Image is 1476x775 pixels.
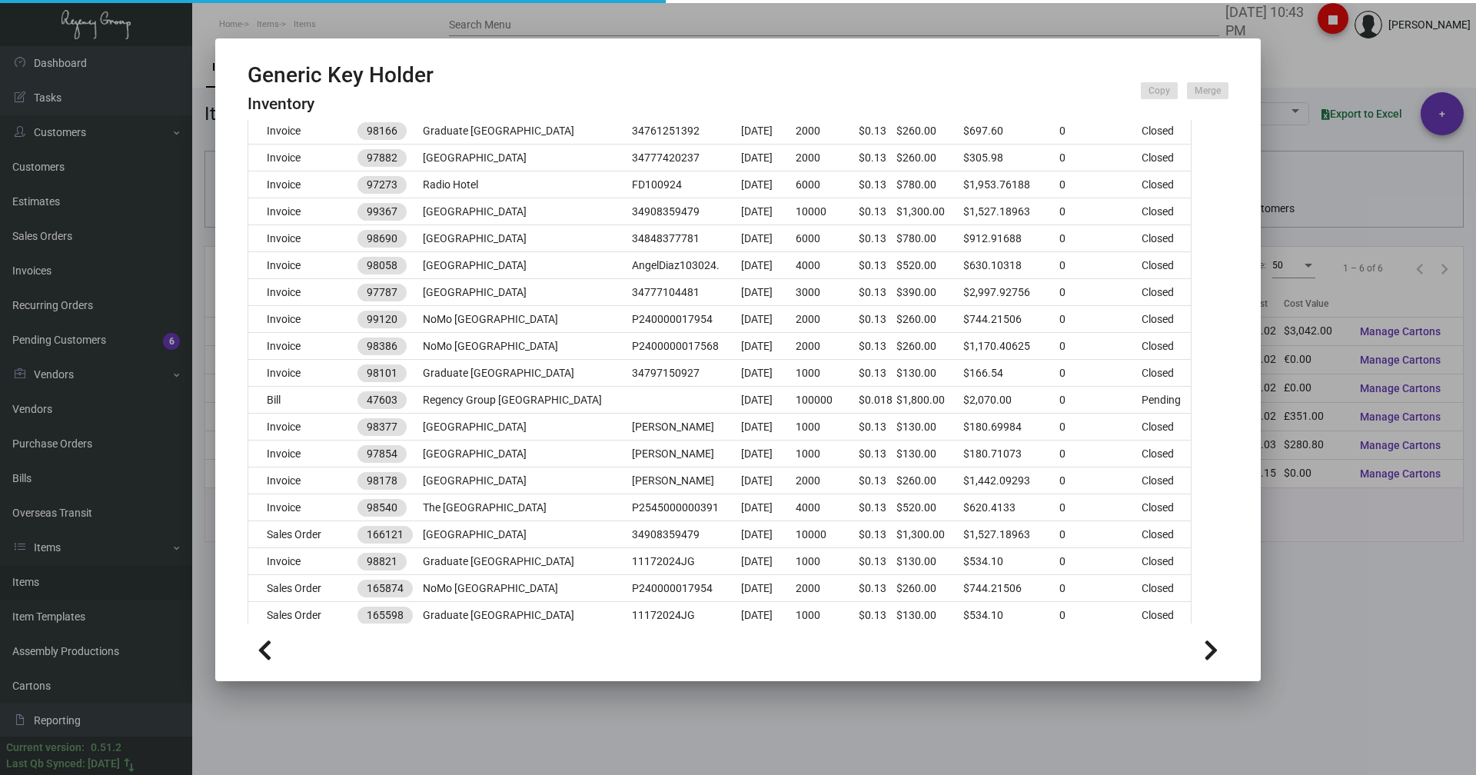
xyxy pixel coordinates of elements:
[1059,575,1142,602] td: 0
[796,171,859,198] td: 6000
[357,149,407,167] mat-chip: 97882
[896,252,963,279] td: $520.00
[357,526,413,544] mat-chip: 166121
[423,333,632,360] td: NoMo [GEOGRAPHIC_DATA]
[357,203,407,221] mat-chip: 99367
[1059,494,1142,521] td: 0
[741,575,796,602] td: [DATE]
[248,252,357,279] td: Invoice
[796,118,859,145] td: 2000
[632,441,741,467] td: [PERSON_NAME]
[1142,145,1191,171] td: Closed
[423,414,632,441] td: [GEOGRAPHIC_DATA]
[963,548,1059,575] td: $534.10
[1059,333,1142,360] td: 0
[741,198,796,225] td: [DATE]
[1059,548,1142,575] td: 0
[423,387,632,414] td: Regency Group [GEOGRAPHIC_DATA]
[859,521,896,548] td: $0.13
[248,306,357,333] td: Invoice
[963,145,1059,171] td: $305.98
[963,279,1059,306] td: $2,997.92756
[796,306,859,333] td: 2000
[896,575,963,602] td: $260.00
[741,548,796,575] td: [DATE]
[1059,467,1142,494] td: 0
[632,252,741,279] td: AngelDiaz103024.
[896,198,963,225] td: $1,300.00
[796,494,859,521] td: 4000
[859,414,896,441] td: $0.13
[1142,252,1191,279] td: Closed
[859,467,896,494] td: $0.13
[741,414,796,441] td: [DATE]
[796,225,859,252] td: 6000
[632,145,741,171] td: 34777420237
[963,252,1059,279] td: $630.10318
[1059,360,1142,387] td: 0
[423,118,632,145] td: Graduate [GEOGRAPHIC_DATA]
[1059,521,1142,548] td: 0
[741,602,796,629] td: [DATE]
[248,387,357,414] td: Bill
[357,580,413,597] mat-chip: 165874
[357,122,407,140] mat-chip: 98166
[796,467,859,494] td: 2000
[859,333,896,360] td: $0.13
[796,387,859,414] td: 100000
[357,418,407,436] mat-chip: 98377
[796,360,859,387] td: 1000
[1059,145,1142,171] td: 0
[896,225,963,252] td: $780.00
[859,387,896,414] td: $0.018
[357,257,407,274] mat-chip: 98058
[859,279,896,306] td: $0.13
[248,441,357,467] td: Invoice
[632,225,741,252] td: 34848377781
[741,279,796,306] td: [DATE]
[741,118,796,145] td: [DATE]
[896,414,963,441] td: $130.00
[796,575,859,602] td: 2000
[423,467,632,494] td: [GEOGRAPHIC_DATA]
[1142,225,1191,252] td: Closed
[632,575,741,602] td: P240000017954
[741,145,796,171] td: [DATE]
[796,602,859,629] td: 1000
[896,441,963,467] td: $130.00
[963,306,1059,333] td: $744.21506
[423,494,632,521] td: The [GEOGRAPHIC_DATA]
[963,575,1059,602] td: $744.21506
[741,333,796,360] td: [DATE]
[741,441,796,467] td: [DATE]
[248,467,357,494] td: Invoice
[1142,441,1191,467] td: Closed
[423,171,632,198] td: Radio Hotel
[248,118,357,145] td: Invoice
[248,414,357,441] td: Invoice
[859,118,896,145] td: $0.13
[963,521,1059,548] td: $1,527.18963
[963,467,1059,494] td: $1,442.09293
[859,548,896,575] td: $0.13
[248,145,357,171] td: Invoice
[357,472,407,490] mat-chip: 98178
[423,225,632,252] td: [GEOGRAPHIC_DATA]
[896,360,963,387] td: $130.00
[1142,118,1191,145] td: Closed
[248,279,357,306] td: Invoice
[896,602,963,629] td: $130.00
[1142,360,1191,387] td: Closed
[1142,414,1191,441] td: Closed
[741,306,796,333] td: [DATE]
[963,494,1059,521] td: $620.4133
[741,225,796,252] td: [DATE]
[1059,279,1142,306] td: 0
[357,364,407,382] mat-chip: 98101
[632,306,741,333] td: P240000017954
[423,145,632,171] td: [GEOGRAPHIC_DATA]
[896,118,963,145] td: $260.00
[248,521,357,548] td: Sales Order
[741,467,796,494] td: [DATE]
[963,333,1059,360] td: $1,170.40625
